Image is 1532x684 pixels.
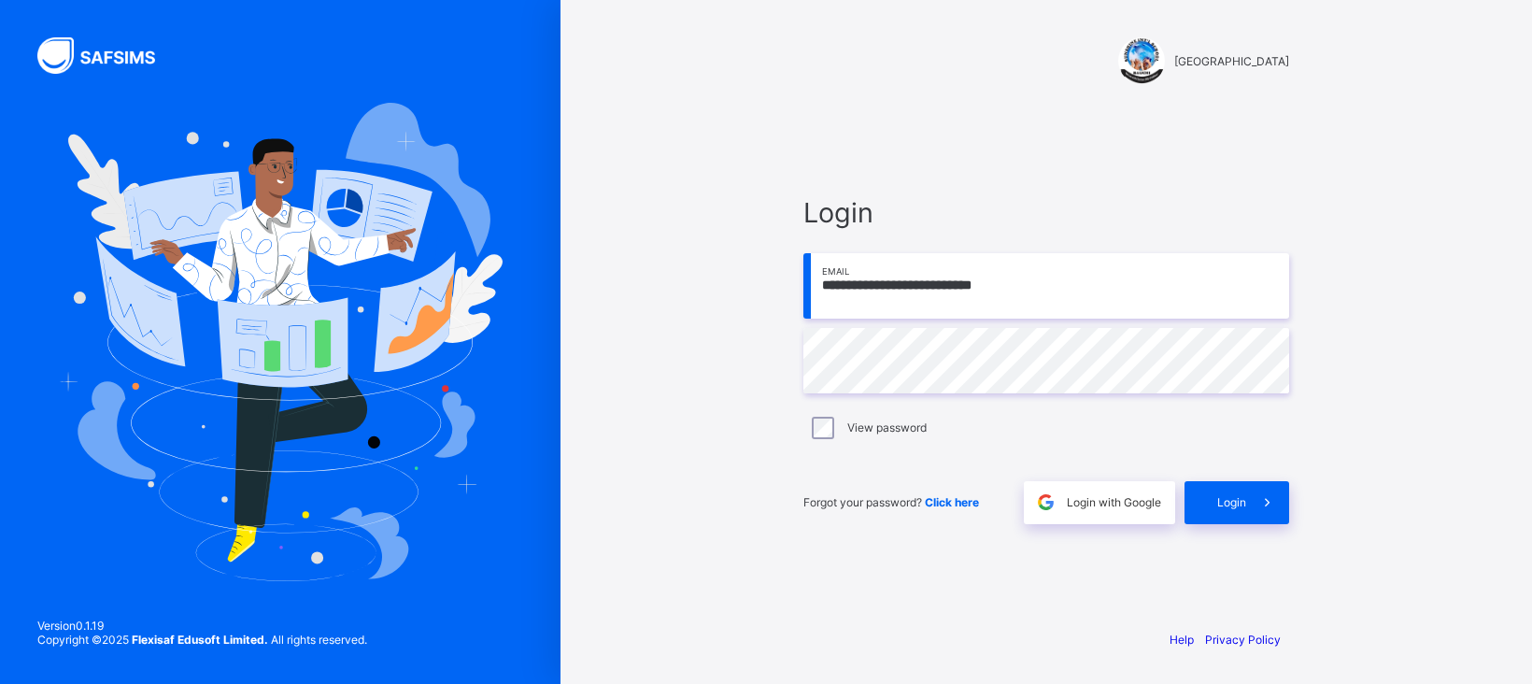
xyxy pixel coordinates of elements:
[847,420,927,435] label: View password
[1067,495,1161,509] span: Login with Google
[1035,492,1057,513] img: google.396cfc9801f0270233282035f929180a.svg
[1217,495,1246,509] span: Login
[58,103,503,581] img: Hero Image
[803,495,979,509] span: Forgot your password?
[1205,633,1281,647] a: Privacy Policy
[803,196,1289,229] span: Login
[1174,54,1289,68] span: [GEOGRAPHIC_DATA]
[925,495,979,509] a: Click here
[37,633,367,647] span: Copyright © 2025 All rights reserved.
[37,619,367,633] span: Version 0.1.19
[1170,633,1194,647] a: Help
[37,37,177,74] img: SAFSIMS Logo
[132,633,268,647] strong: Flexisaf Edusoft Limited.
